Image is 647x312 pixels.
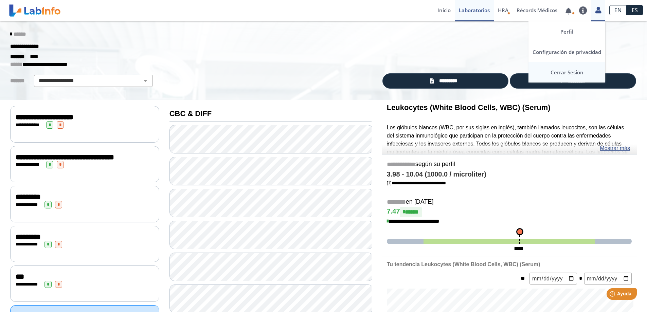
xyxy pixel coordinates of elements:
a: [1] [387,180,446,185]
span: HRA [498,7,508,14]
h4: 7.47 [387,207,632,217]
h4: 3.98 - 10.04 (1000.0 / microliter) [387,170,632,179]
a: Cerrar Sesión [528,62,605,82]
p: Los glóbulos blancos (WBC, por sus siglas en inglés), también llamados leucocitos, son las célula... [387,124,632,197]
b: Leukocytes (White Blood Cells, WBC) (Serum) [387,103,551,112]
a: ES [627,5,643,15]
a: Perfil [528,21,605,42]
input: mm/dd/yyyy [529,273,577,285]
input: mm/dd/yyyy [584,273,632,285]
h5: según su perfil [387,161,632,168]
b: Tu tendencia Leukocytes (White Blood Cells, WBC) (Serum) [387,261,540,267]
b: CBC & DIFF [169,109,212,118]
a: Configuración de privacidad [528,42,605,62]
h5: en [DATE] [387,198,632,206]
a: EN [609,5,627,15]
a: Mostrar más [600,144,630,152]
iframe: Help widget launcher [587,286,640,305]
